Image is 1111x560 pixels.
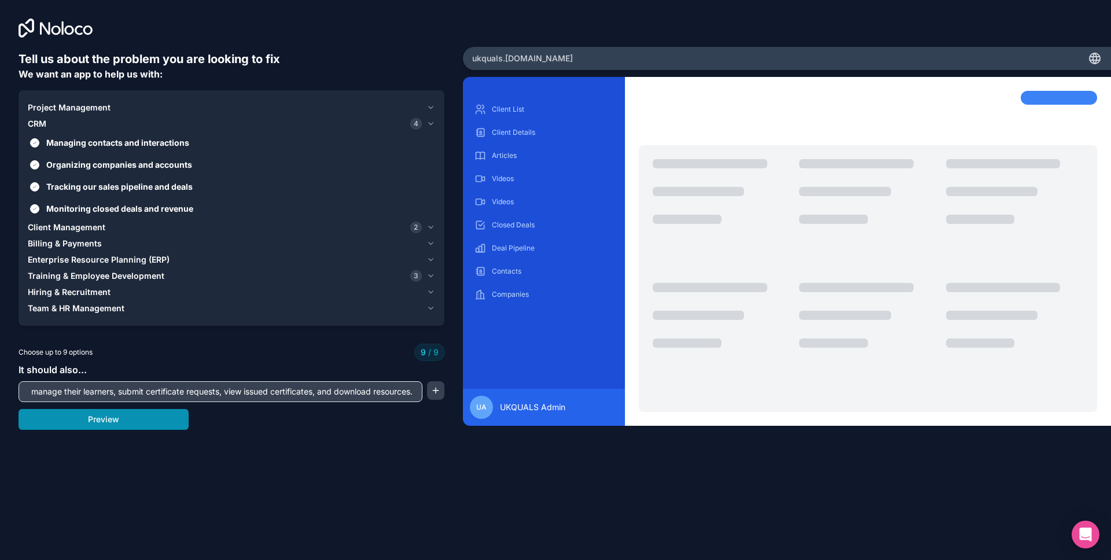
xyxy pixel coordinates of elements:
button: Hiring & Recruitment [28,284,435,300]
span: Client Management [28,222,105,233]
p: Contacts [492,267,613,276]
span: 9 [426,347,439,358]
span: Managing contacts and interactions [46,137,433,149]
button: Monitoring closed deals and revenue [30,204,39,213]
span: ukquals .[DOMAIN_NAME] [472,53,573,64]
span: Choose up to 9 options [19,347,93,358]
p: Client List [492,105,613,114]
button: Tracking our sales pipeline and deals [30,182,39,191]
div: scrollable content [472,100,616,380]
div: Open Intercom Messenger [1072,521,1099,548]
p: Deal Pipeline [492,244,613,253]
h6: Tell us about the problem you are looking to fix [19,51,444,67]
button: Organizing companies and accounts [30,160,39,170]
span: 9 [421,347,426,358]
span: We want an app to help us with: [19,68,163,80]
span: 4 [410,118,422,130]
span: Project Management [28,102,111,113]
span: Hiring & Recruitment [28,286,111,298]
span: UA [476,403,487,412]
p: Client Details [492,128,613,137]
span: 3 [410,270,422,282]
button: Enterprise Resource Planning (ERP) [28,252,435,268]
span: Monitoring closed deals and revenue [46,202,433,215]
button: Billing & Payments [28,235,435,252]
span: UKQUALS Admin [500,401,565,413]
button: CRM4 [28,116,435,132]
button: Managing contacts and interactions [30,138,39,148]
button: Preview [19,409,189,430]
button: Project Management [28,100,435,116]
button: Team & HR Management [28,300,435,316]
span: 2 [410,222,422,233]
p: Articles [492,151,613,160]
div: CRM4 [28,132,435,219]
span: Enterprise Resource Planning (ERP) [28,254,170,266]
span: Billing & Payments [28,238,102,249]
button: Training & Employee Development3 [28,268,435,284]
span: Training & Employee Development [28,270,164,282]
span: CRM [28,118,46,130]
p: Videos [492,174,613,183]
span: Team & HR Management [28,303,124,314]
span: / [428,347,431,357]
span: Organizing companies and accounts [46,159,433,171]
span: Tracking our sales pipeline and deals [46,180,433,193]
button: Client Management2 [28,219,435,235]
p: Companies [492,290,613,299]
p: Videos [492,197,613,207]
span: It should also... [19,364,87,375]
p: Closed Deals [492,220,613,230]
